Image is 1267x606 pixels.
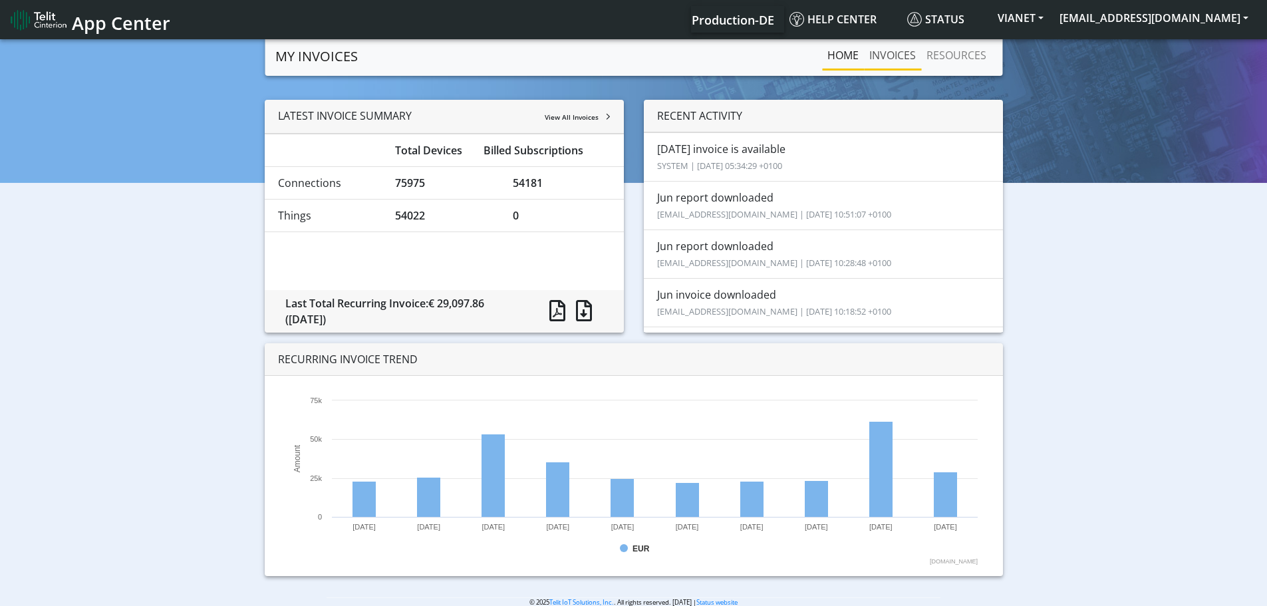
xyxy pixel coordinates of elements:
[503,208,621,224] div: 0
[11,9,67,31] img: logo-telit-cinterion-gw-new.png
[990,6,1052,30] button: VIANET
[285,311,519,327] div: ([DATE])
[921,42,992,69] a: RESOURCES
[352,523,376,531] text: [DATE]
[72,11,170,35] span: App Center
[902,6,990,33] a: Status
[657,257,891,269] small: [EMAIL_ADDRESS][DOMAIN_NAME] | [DATE] 10:28:48 +0100
[633,544,650,553] text: EUR
[482,523,505,531] text: [DATE]
[864,42,921,69] a: INVOICES
[265,100,624,134] div: LATEST INVOICE SUMMARY
[657,208,891,220] small: [EMAIL_ADDRESS][DOMAIN_NAME] | [DATE] 10:51:07 +0100
[789,12,804,27] img: knowledge.svg
[934,523,957,531] text: [DATE]
[310,435,322,443] text: 50k
[385,175,503,191] div: 75975
[657,305,891,317] small: [EMAIL_ADDRESS][DOMAIN_NAME] | [DATE] 10:18:52 +0100
[740,523,764,531] text: [DATE]
[417,523,440,531] text: [DATE]
[644,181,1003,230] li: Jun report downloaded
[692,12,774,28] span: Production-DE
[385,142,474,158] div: Total Devices
[657,160,782,172] small: SYSTEM | [DATE] 05:34:29 +0100
[11,5,168,34] a: App Center
[1052,6,1256,30] button: [EMAIL_ADDRESS][DOMAIN_NAME]
[644,132,1003,182] li: [DATE] invoice is available
[275,43,358,70] a: MY INVOICES
[789,12,877,27] span: Help center
[644,327,1003,376] li: Jun report downloaded
[318,513,322,521] text: 0
[275,295,529,327] div: Last Total Recurring Invoice:
[784,6,902,33] a: Help center
[310,474,322,482] text: 25k
[428,296,484,311] span: € 29,097.86
[268,208,386,224] div: Things
[503,175,621,191] div: 54181
[644,229,1003,279] li: Jun report downloaded
[546,523,569,531] text: [DATE]
[675,523,698,531] text: [DATE]
[930,558,978,565] text: [DOMAIN_NAME]
[611,523,634,531] text: [DATE]
[310,396,322,404] text: 75k
[474,142,621,158] div: Billed Subscriptions
[385,208,503,224] div: 54022
[822,42,864,69] a: Home
[644,278,1003,327] li: Jun invoice downloaded
[907,12,964,27] span: Status
[268,175,386,191] div: Connections
[691,6,774,33] a: Your current platform instance
[545,112,599,122] span: View All Invoices
[644,100,1003,132] div: RECENT ACTIVITY
[805,523,828,531] text: [DATE]
[265,343,1003,376] div: RECURRING INVOICE TREND
[293,444,302,472] text: Amount
[869,523,893,531] text: [DATE]
[907,12,922,27] img: status.svg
